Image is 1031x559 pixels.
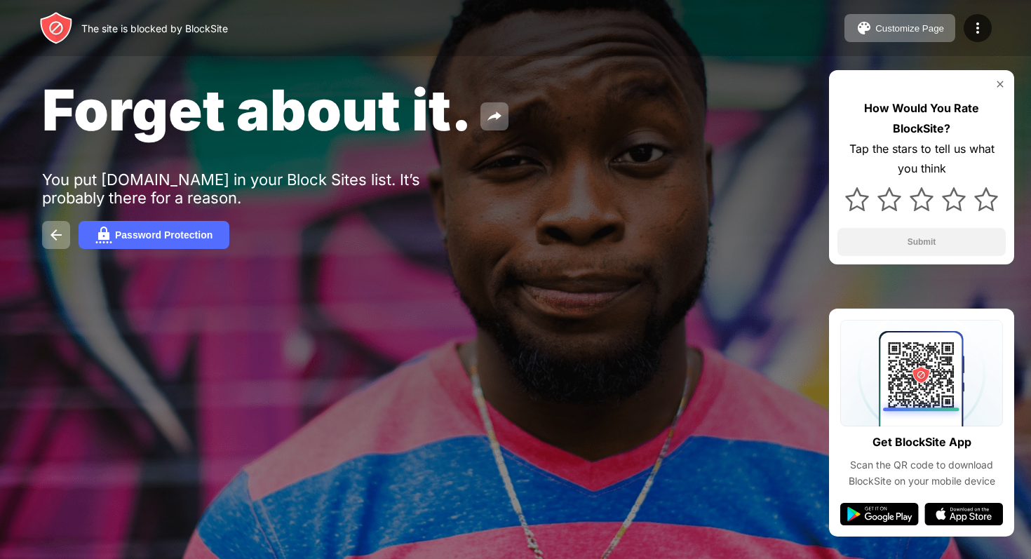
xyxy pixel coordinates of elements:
img: back.svg [48,227,65,243]
button: Customize Page [844,14,955,42]
img: star.svg [910,187,934,211]
img: pallet.svg [856,20,872,36]
div: Scan the QR code to download BlockSite on your mobile device [840,457,1003,489]
img: header-logo.svg [39,11,73,45]
img: star.svg [942,187,966,211]
div: Customize Page [875,23,944,34]
img: password.svg [95,227,112,243]
div: The site is blocked by BlockSite [81,22,228,34]
div: How Would You Rate BlockSite? [837,98,1006,139]
img: app-store.svg [924,503,1003,525]
div: Tap the stars to tell us what you think [837,139,1006,180]
img: star.svg [877,187,901,211]
img: rate-us-close.svg [995,79,1006,90]
img: share.svg [486,108,503,125]
img: star.svg [845,187,869,211]
div: Password Protection [115,229,213,241]
img: google-play.svg [840,503,919,525]
button: Submit [837,228,1006,256]
div: Get BlockSite App [872,432,971,452]
img: qrcode.svg [840,320,1003,426]
img: star.svg [974,187,998,211]
span: Forget about it. [42,76,472,144]
div: You put [DOMAIN_NAME] in your Block Sites list. It’s probably there for a reason. [42,170,476,207]
button: Password Protection [79,221,229,249]
img: menu-icon.svg [969,20,986,36]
